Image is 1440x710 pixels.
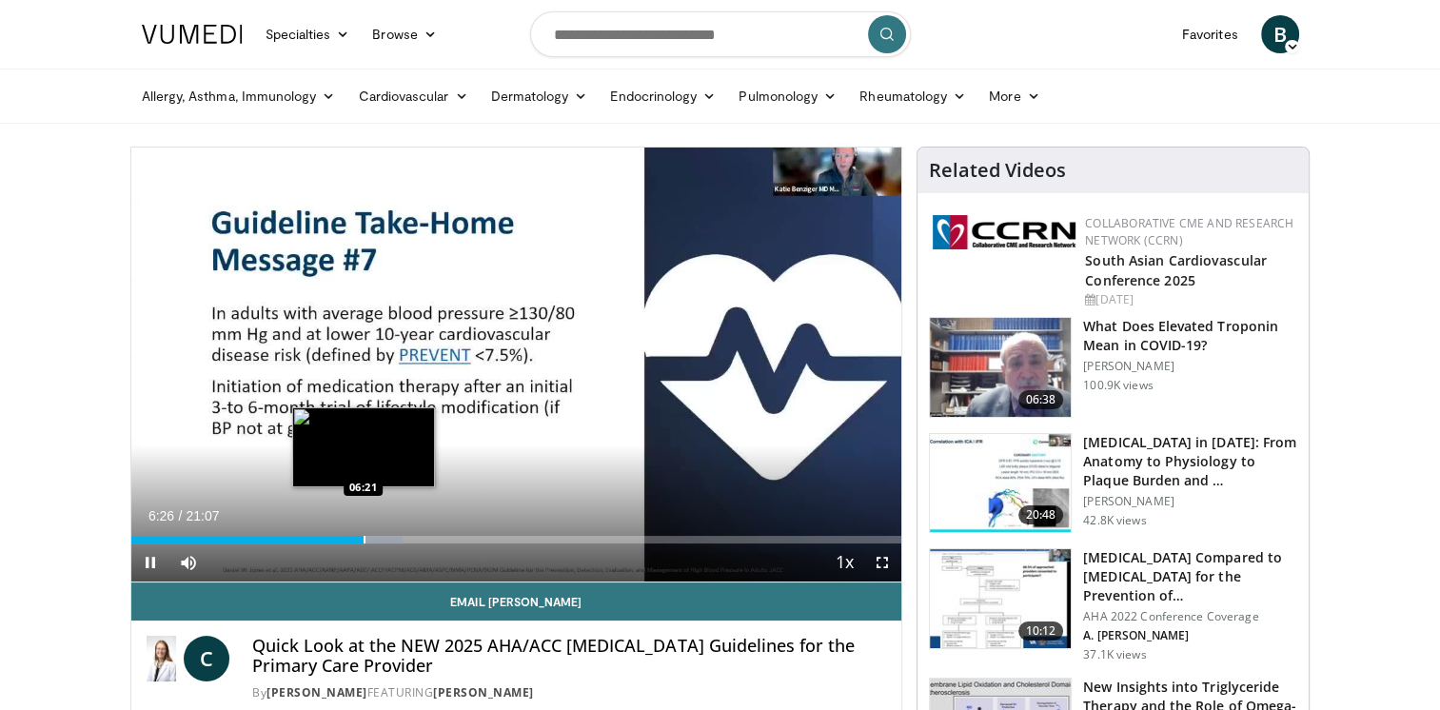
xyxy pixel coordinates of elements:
video-js: Video Player [131,148,902,582]
a: 10:12 [MEDICAL_DATA] Compared to [MEDICAL_DATA] for the Prevention of… AHA 2022 Conference Covera... [929,548,1297,662]
a: Pulmonology [727,77,848,115]
span: 06:38 [1018,390,1064,409]
h3: [MEDICAL_DATA] in [DATE]: From Anatomy to Physiology to Plaque Burden and … [1083,433,1297,490]
button: Mute [169,543,207,582]
img: Dr. Catherine P. Benziger [147,636,177,681]
img: 823da73b-7a00-425d-bb7f-45c8b03b10c3.150x105_q85_crop-smart_upscale.jpg [930,434,1071,533]
button: Playback Rate [825,543,863,582]
p: A. [PERSON_NAME] [1083,628,1297,643]
span: / [179,508,183,523]
span: 10:12 [1018,621,1064,641]
a: [PERSON_NAME] [266,684,367,700]
button: Fullscreen [863,543,901,582]
a: Collaborative CME and Research Network (CCRN) [1085,215,1293,248]
a: Dermatology [480,77,600,115]
img: VuMedi Logo [142,25,243,44]
h3: [MEDICAL_DATA] Compared to [MEDICAL_DATA] for the Prevention of… [1083,548,1297,605]
a: South Asian Cardiovascular Conference 2025 [1085,251,1267,289]
a: 20:48 [MEDICAL_DATA] in [DATE]: From Anatomy to Physiology to Plaque Burden and … [PERSON_NAME] 4... [929,433,1297,534]
img: image.jpeg [292,407,435,487]
img: 98daf78a-1d22-4ebe-927e-10afe95ffd94.150x105_q85_crop-smart_upscale.jpg [930,318,1071,417]
a: Endocrinology [599,77,727,115]
img: a04ee3ba-8487-4636-b0fb-5e8d268f3737.png.150x105_q85_autocrop_double_scale_upscale_version-0.2.png [933,215,1075,249]
div: By FEATURING [252,684,886,701]
a: Cardiovascular [346,77,479,115]
a: Browse [361,15,448,53]
p: AHA 2022 Conference Coverage [1083,609,1297,624]
div: [DATE] [1085,291,1293,308]
img: 7c0f9b53-1609-4588-8498-7cac8464d722.150x105_q85_crop-smart_upscale.jpg [930,549,1071,648]
button: Pause [131,543,169,582]
h3: What Does Elevated Troponin Mean in COVID-19? [1083,317,1297,355]
a: More [977,77,1051,115]
p: 37.1K views [1083,647,1146,662]
a: Email [PERSON_NAME] [131,582,902,621]
a: B [1261,15,1299,53]
a: C [184,636,229,681]
span: 6:26 [148,508,174,523]
a: Specialties [254,15,362,53]
a: Favorites [1171,15,1250,53]
span: 21:07 [186,508,219,523]
p: [PERSON_NAME] [1083,359,1297,374]
div: Progress Bar [131,536,902,543]
a: [PERSON_NAME] [433,684,534,700]
input: Search topics, interventions [530,11,911,57]
a: Allergy, Asthma, Immunology [130,77,347,115]
a: 06:38 What Does Elevated Troponin Mean in COVID-19? [PERSON_NAME] 100.9K views [929,317,1297,418]
h4: Quick Look at the NEW 2025 AHA/ACC [MEDICAL_DATA] Guidelines for the Primary Care Provider [252,636,886,677]
h4: Related Videos [929,159,1066,182]
p: [PERSON_NAME] [1083,494,1297,509]
p: 100.9K views [1083,378,1153,393]
p: 42.8K views [1083,513,1146,528]
a: Rheumatology [848,77,977,115]
span: 20:48 [1018,505,1064,524]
